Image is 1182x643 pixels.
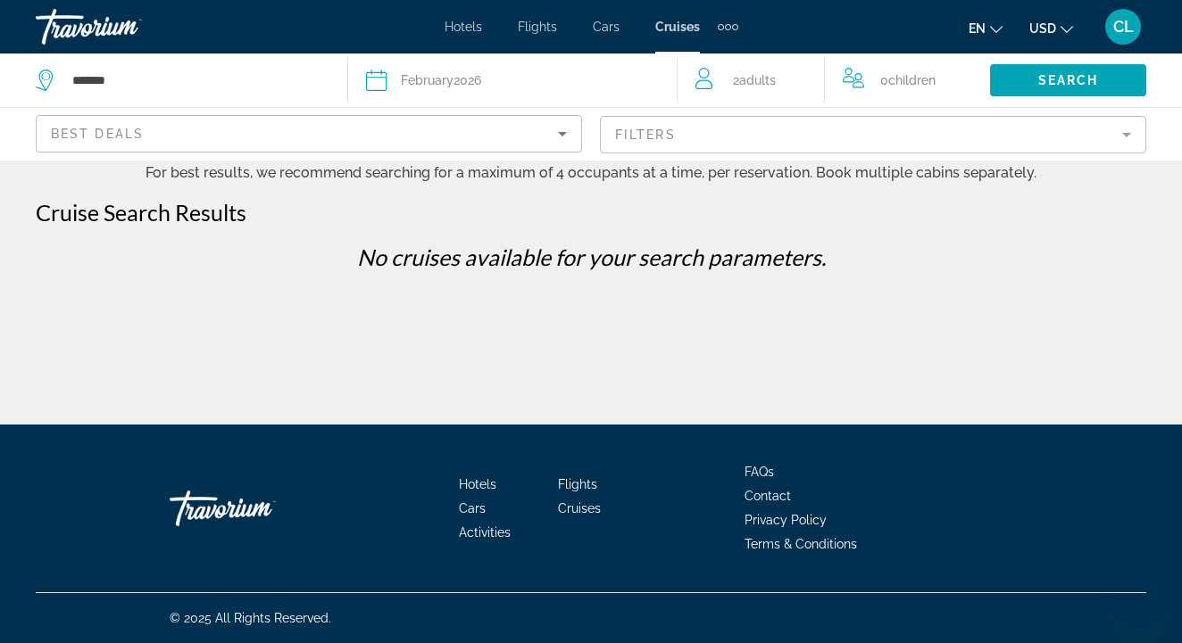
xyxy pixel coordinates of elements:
[990,64,1146,96] button: Search
[969,15,1003,41] button: Change language
[880,68,936,93] span: 0
[518,20,557,34] a: Flights
[459,477,496,491] a: Hotels
[51,123,567,144] mat-select: Sort by
[745,513,827,527] a: Privacy Policy
[655,20,700,34] a: Cruises
[969,21,986,36] span: en
[170,611,331,625] span: © 2025 All Rights Reserved.
[558,477,597,491] a: Flights
[51,127,144,141] span: Best Deals
[593,20,620,34] a: Cars
[27,243,1155,270] p: No cruises available for your search parameters.
[1038,73,1099,87] span: Search
[739,73,776,87] span: Adults
[1100,8,1146,45] button: User Menu
[600,115,1146,154] button: Filter
[401,68,481,93] div: 2026
[1113,18,1134,36] span: CL
[745,465,774,479] a: FAQs
[718,12,738,41] button: Extra navigation items
[745,489,791,503] a: Contact
[1111,572,1168,629] iframe: Button to launch messaging window
[1029,15,1073,41] button: Change currency
[170,482,348,535] a: Travorium
[459,525,511,540] a: Activities
[733,68,776,93] span: 2
[366,54,660,107] button: February2026
[745,537,857,551] a: Terms & Conditions
[459,501,486,515] a: Cars
[36,4,214,50] a: Travorium
[888,73,936,87] span: Children
[558,501,601,515] a: Cruises
[445,20,482,34] a: Hotels
[36,199,246,226] h1: Cruise Search Results
[401,73,454,87] span: February
[678,54,990,107] button: Travelers: 2 adults, 0 children
[1029,21,1056,36] span: USD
